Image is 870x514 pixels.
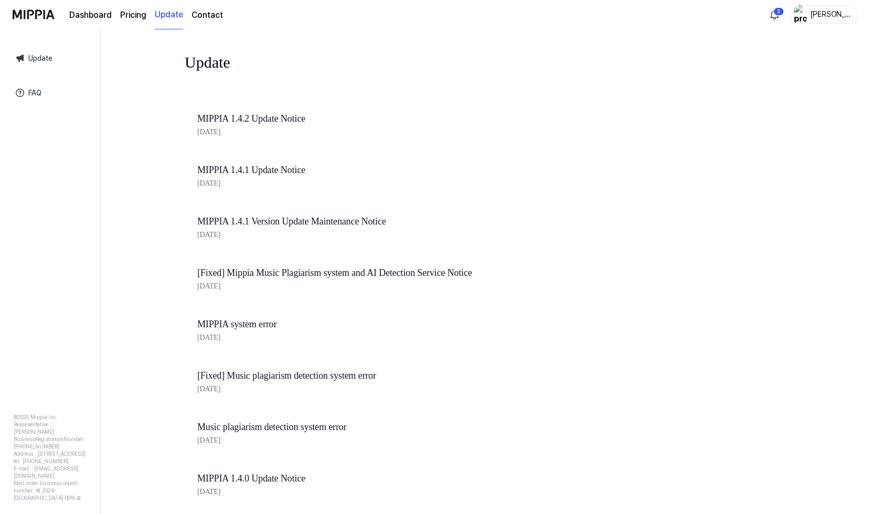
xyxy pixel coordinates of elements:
[69,9,112,22] a: Dashboard
[192,9,223,22] a: Contact
[14,465,87,479] div: E-mail : [EMAIL_ADDRESS][DOMAIN_NAME]
[197,435,554,446] div: [DATE]
[197,383,554,395] div: [DATE]
[197,281,554,292] div: [DATE]
[766,6,783,23] button: 알림2
[14,435,87,450] div: BusinessRegistrationNumber: [PHONE_NUMBER]
[197,265,554,281] a: [Fixed] Mippia Music Plagiarism system and AI Detection Service Notice
[155,1,183,29] a: Update
[14,52,26,65] img: 커뮤니티
[197,178,554,189] div: [DATE]
[185,50,567,101] div: Update
[197,368,554,383] a: [Fixed] Music plagiarism detection system error
[14,421,87,435] div: Representative: [PERSON_NAME]
[773,7,784,16] div: 2
[790,6,857,24] button: profile[PERSON_NAME]
[197,229,554,241] div: [DATE]
[197,126,554,138] div: [DATE]
[14,457,87,465] div: tel: [PHONE_NUMBER]
[197,420,554,435] a: Music plagiarism detection system error
[197,317,554,332] a: MIPPIA system error
[197,486,554,498] div: [DATE]
[197,163,554,178] a: MIPPIA 1.4.1 Update Notice
[14,450,87,457] div: Address : [STREET_ADDRESS]
[794,4,807,25] img: profile
[14,479,87,501] div: Mail order business report number: 제 2024-[GEOGRAPHIC_DATA]-0916 호
[197,214,554,229] a: MIPPIA 1.4.1 Version Update Maintenance Notice
[768,8,781,21] img: 알림
[7,46,93,70] a: Update
[197,471,554,486] a: MIPPIA 1.4.0 Update Notice
[197,332,554,344] div: [DATE]
[810,8,851,20] div: [PERSON_NAME]
[14,87,26,99] img: 커뮤니티
[14,413,87,421] div: © 2025 Mippia Inc.
[120,9,146,22] button: Pricing
[197,111,554,126] a: MIPPIA 1.4.2 Update Notice
[7,81,93,105] a: FAQ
